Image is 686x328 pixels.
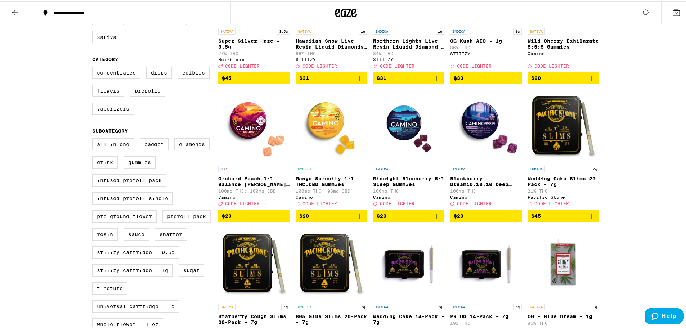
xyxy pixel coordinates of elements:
img: Camino - Blackberry Dream10:10:10 Deep Sleep Gummies [450,89,522,161]
img: Pacific Stone - PR OG 14-Pack - 7g [450,226,522,298]
label: Edibles [178,65,210,77]
label: Sativa [92,30,121,42]
label: Badder [140,137,169,149]
p: OG - Blue Dream - 1g [528,312,599,318]
span: $20 [299,212,309,217]
p: SATIVA [218,302,236,309]
div: STIIIZY [373,56,445,60]
label: Preroll Pack [162,209,211,221]
a: Open page for Midnight Blueberry 5:1 Sleep Gummies from Camino [373,89,445,208]
span: $20 [222,212,232,217]
span: CODE LIGHTER [225,62,260,67]
button: Add to bag [373,71,445,83]
span: $20 [377,212,386,217]
label: Infused Preroll Single [92,191,173,203]
div: Heirbloom [218,56,290,60]
p: CBD [218,164,229,171]
p: 1g [591,302,599,309]
span: $45 [222,74,232,80]
span: CODE LIGHTER [302,200,337,205]
p: 100mg THC [450,187,522,192]
img: STIIIZY - OG - Blue Dream - 1g [528,226,599,298]
div: Camino [218,193,290,198]
span: $20 [531,74,541,80]
label: Pre-ground Flower [92,209,157,221]
p: Wild Cherry Exhilarate 5:5:5 Gummies [528,37,599,48]
label: Shatter [155,227,187,239]
span: CODE LIGHTER [302,62,337,67]
div: STIIIZY [296,56,367,60]
a: Open page for Mango Serenity 1:1 THC:CBD Gummies from Camino [296,89,367,208]
p: INDICA [450,164,467,171]
label: Rosin [92,227,118,239]
span: CODE LIGHTER [457,62,492,67]
p: Mango Serenity 1:1 THC:CBD Gummies [296,174,367,186]
p: SATIVA [296,27,313,33]
p: Northern Lights Live Resin Liquid Diamond - 1g [373,37,445,48]
label: Gummies [124,155,156,167]
p: Hawaiian Snow Live Resin Liquid Diamonds - 1g [296,37,367,48]
label: Flowers [92,83,124,95]
p: 84% THC [373,50,445,54]
img: Pacific Stone - Wedding Cake 14-Pack - 7g [373,226,445,298]
p: 88% THC [296,50,367,54]
p: 1g [436,27,444,33]
p: INDICA [373,27,390,33]
p: INDICA [373,302,390,309]
label: Drink [92,155,118,167]
p: Blackberry Dream10:10:10 Deep Sleep Gummies [450,174,522,186]
p: 7g [436,302,444,309]
p: 27% THC [218,50,290,54]
div: Camino [373,193,445,198]
p: Wedding Cake Slims 20-Pack - 7g [528,174,599,186]
div: Camino [528,50,599,54]
label: Diamonds [174,137,210,149]
p: 100mg THC: 100mg CBD [218,187,290,192]
p: 7g [359,302,367,309]
p: INDICA [450,302,467,309]
span: $33 [454,74,463,80]
span: CODE LIGHTER [534,62,569,67]
p: 805 Glue Slims 20-Pack - 7g [296,312,367,324]
p: 7g [591,164,599,171]
div: STIIIZY [450,50,522,55]
label: Infused Preroll Pack [92,173,166,185]
span: CODE LIGHTER [457,200,492,205]
div: Camino [450,193,522,198]
button: Add to bag [528,71,599,83]
label: Tincture [92,281,127,293]
img: Pacific Stone - Wedding Cake Slims 20-Pack - 7g [528,89,599,161]
span: $20 [454,212,463,217]
label: Universal Cartridge - 1g [92,299,179,311]
legend: Subcategory [92,127,128,132]
p: 1g [513,27,522,33]
p: 100mg THC [373,187,445,192]
p: 3.5g [277,27,290,33]
p: HYBRID [296,164,313,171]
p: Midnight Blueberry 5:1 Sleep Gummies [373,174,445,186]
label: Concentrates [92,65,140,77]
p: 85% THC [528,319,599,324]
p: HYBRID [296,302,313,309]
a: Open page for Blackberry Dream10:10:10 Deep Sleep Gummies from Camino [450,89,522,208]
label: Sauce [124,227,149,239]
a: Open page for Wedding Cake Slims 20-Pack - 7g from Pacific Stone [528,89,599,208]
img: Camino - Mango Serenity 1:1 THC:CBD Gummies [296,89,367,161]
button: Add to bag [450,208,522,221]
img: Camino - Midnight Blueberry 5:1 Sleep Gummies [373,89,445,161]
p: INDICA [373,164,390,171]
button: Add to bag [450,71,522,83]
p: OG Kush AIO - 1g [450,37,522,42]
span: CODE LIGHTER [380,200,414,205]
p: 1g [359,27,367,33]
p: 7g [513,302,522,309]
img: Pacific Stone - 805 Glue Slims 20-Pack - 7g [296,226,367,298]
label: STIIIZY Cartridge - 0.5g [92,245,179,257]
legend: Category [92,55,118,61]
span: $45 [531,212,541,217]
button: Add to bag [218,208,290,221]
p: Orchard Peach 1:1 Balance [PERSON_NAME] Gummies [218,174,290,186]
button: Add to bag [373,208,445,221]
span: $31 [377,74,386,80]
